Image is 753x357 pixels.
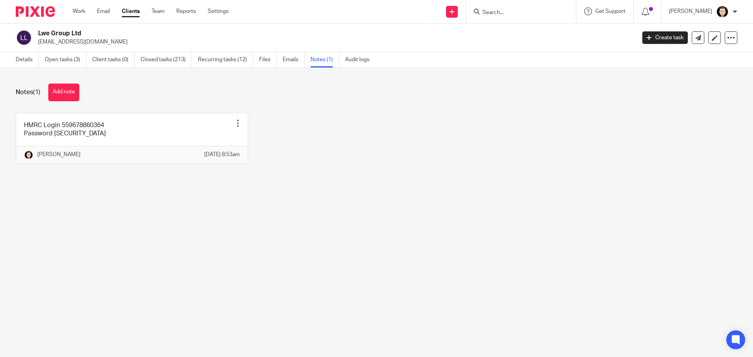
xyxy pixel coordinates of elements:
button: Add note [48,84,79,101]
h1: Notes [16,88,40,97]
a: Create task [642,31,688,44]
a: Notes (1) [311,52,339,67]
a: Audit logs [345,52,375,67]
a: Reports [176,7,196,15]
a: Client tasks (0) [92,52,135,67]
a: Team [152,7,164,15]
img: DavidBlack.format_png.resize_200x.png [716,5,729,18]
a: Closed tasks (213) [141,52,192,67]
img: DavidBlack.format_png.resize_200x.png [24,150,33,160]
a: Files [259,52,277,67]
a: Emails [283,52,305,67]
span: Get Support [595,9,625,14]
img: Pixie [16,6,55,17]
a: Email [97,7,110,15]
p: [DATE] 8:53am [204,151,240,158]
p: [EMAIL_ADDRESS][DOMAIN_NAME] [38,38,631,46]
a: Clients [122,7,140,15]
span: (1) [33,89,40,95]
a: Recurring tasks (12) [198,52,253,67]
a: Open tasks (3) [45,52,86,67]
img: svg%3E [16,29,32,46]
a: Work [73,7,85,15]
a: Settings [208,7,228,15]
input: Search [482,9,552,16]
a: Details [16,52,39,67]
p: [PERSON_NAME] [669,7,712,15]
p: [PERSON_NAME] [37,151,80,158]
h2: Lwe Group Ltd [38,29,512,38]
